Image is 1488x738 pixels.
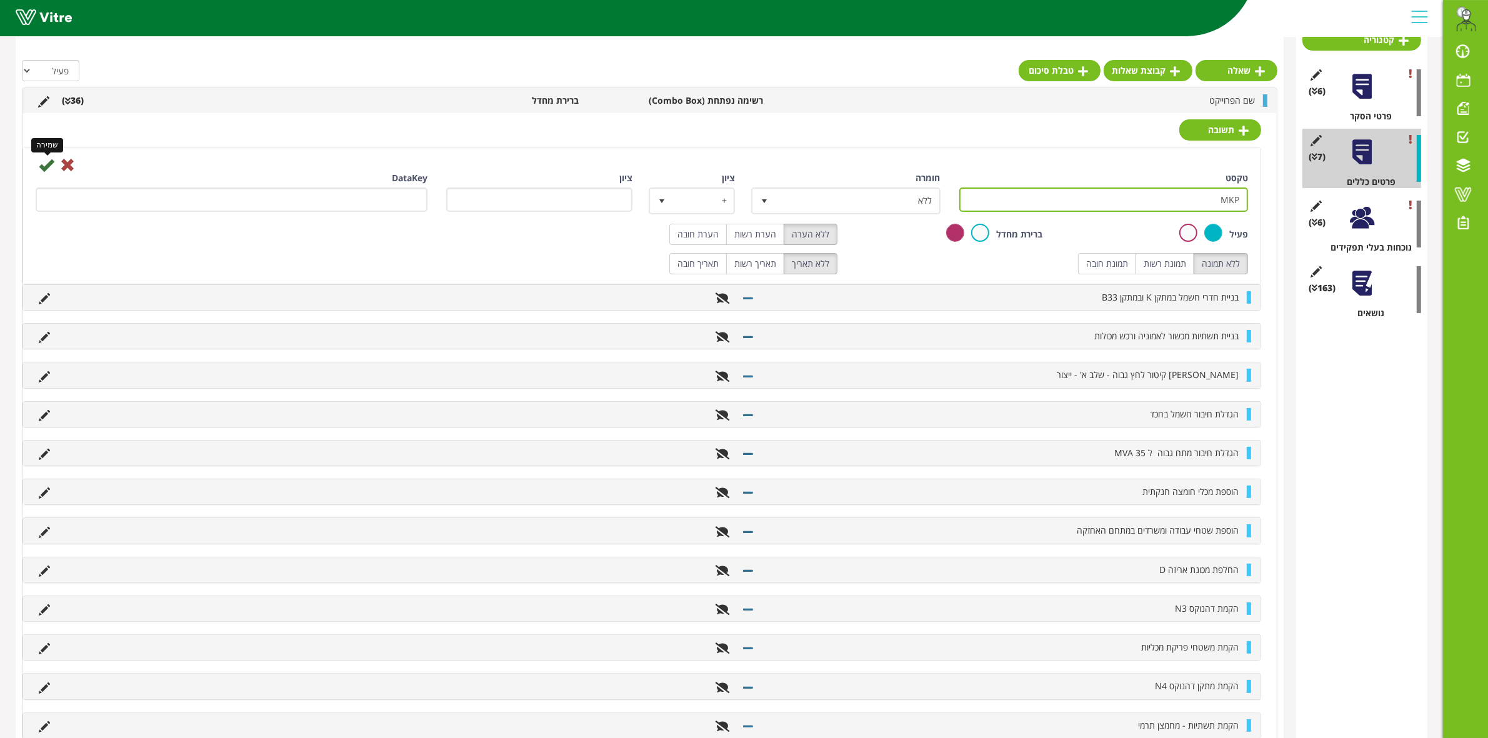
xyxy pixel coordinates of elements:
[1136,253,1194,274] label: תמונת רשות
[726,253,784,274] label: תאריך רשות
[669,253,727,274] label: תאריך חובה
[1114,447,1239,459] span: הגדלת חיבור מתח גבוה ל 35 MVA
[1142,486,1239,497] span: הוספת מכלי חומצה חנקתית
[1209,94,1255,106] span: שם הפרוייקט
[722,172,735,184] label: ציון
[619,172,632,184] label: ציון
[1077,524,1239,536] span: הוספת שטחי עבודה ומשרדים במתחם האחזקה
[1155,680,1239,692] span: הקמת מתקן דהנוקס N4
[31,138,63,152] div: שמירה
[1104,60,1192,81] a: קבוצת שאלות
[1196,60,1277,81] a: שאלה
[1138,719,1239,731] span: הקמת תשתיות - מחמצן תרמי
[1229,228,1248,241] label: פעיל
[651,189,673,212] span: select
[1312,241,1421,254] div: נוכחות בעלי תפקידים
[401,94,585,107] li: ברירת מחדל
[1150,408,1239,420] span: הגדלת חיבור חשמל בחכד
[753,189,776,212] span: select
[1057,369,1239,381] span: [PERSON_NAME] קיטור לחץ גבוה - שלב א' - ייצור
[916,172,941,184] label: חומרה
[1078,253,1136,274] label: תמונת חובה
[775,189,939,212] span: ללא
[1312,110,1421,122] div: פרטי הסקר
[669,224,727,245] label: הערת חובה
[392,172,427,184] label: DataKey
[726,224,784,245] label: הערת רשות
[1226,172,1248,184] label: טקסט
[585,94,769,107] li: רשימה נפתחת (Combo Box)
[56,94,90,107] li: (36 )
[1094,330,1239,342] span: בניית תשתיות מכשור לאמוניה ורכש מכולות
[784,253,837,274] label: ללא תאריך
[1454,6,1479,31] img: da32df7d-b9e3-429d-8c5c-2e32c797c474.png
[1019,60,1101,81] a: טבלת סיכום
[1309,216,1326,229] span: (6 )
[1194,253,1248,274] label: ללא תמונה
[1309,282,1336,294] span: (163 )
[672,189,734,212] span: +
[1309,85,1326,97] span: (6 )
[996,228,1043,241] label: ברירת מחדל
[1309,151,1326,163] span: (7 )
[1179,119,1261,141] a: תשובה
[1175,602,1239,614] span: הקמת דהנוקס N3
[1159,564,1239,576] span: החלפת מכונת אריזה D
[1102,291,1239,303] span: בניית חדרי חשמל במתקן K ובמתקן B33
[1302,29,1421,51] a: קטגוריה
[1141,641,1239,653] span: הקמת משטחי פריקת מכליות
[784,224,837,245] label: ללא הערה
[1312,176,1421,188] div: פרטים כללים
[1312,307,1421,319] div: נושאים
